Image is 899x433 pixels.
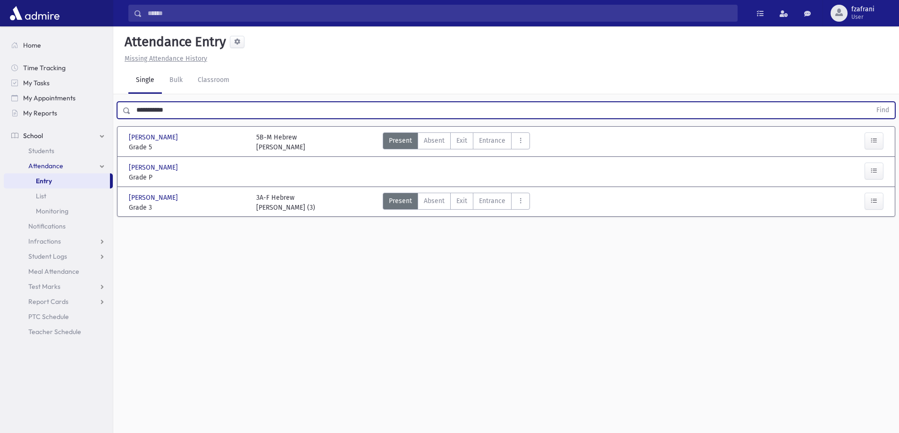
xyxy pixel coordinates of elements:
div: 3A-F Hebrew [PERSON_NAME] (3) [256,193,315,212]
a: Meal Attendance [4,264,113,279]
a: Infractions [4,234,113,249]
span: PTC Schedule [28,312,69,321]
div: AttTypes [383,132,530,152]
span: User [851,13,874,21]
a: My Tasks [4,75,113,90]
a: Single [128,67,162,94]
span: [PERSON_NAME] [129,163,180,172]
input: Search [142,5,737,22]
a: Students [4,143,113,158]
span: Grade 5 [129,142,247,152]
span: fzafrani [851,6,874,13]
span: Student Logs [28,252,67,261]
span: Attendance [28,162,63,170]
a: Bulk [162,67,190,94]
div: 5B-M Hebrew [PERSON_NAME] [256,132,305,152]
u: Missing Attendance History [125,55,207,63]
a: PTC Schedule [4,309,113,324]
span: Present [389,136,412,146]
span: My Reports [23,109,57,117]
span: Present [389,196,412,206]
a: Time Tracking [4,60,113,75]
span: Home [23,41,41,49]
span: Exit [456,136,467,146]
a: Report Cards [4,294,113,309]
span: My Tasks [23,79,50,87]
button: Find [871,102,895,118]
a: School [4,128,113,143]
img: AdmirePro [8,4,62,23]
span: Entrance [479,196,505,206]
span: Notifications [28,222,66,230]
a: Monitoring [4,204,113,219]
span: Teacher Schedule [28,327,81,336]
span: [PERSON_NAME] [129,132,180,142]
span: Time Tracking [23,64,66,72]
a: My Appointments [4,90,113,106]
a: Student Logs [4,249,113,264]
a: Entry [4,173,110,188]
span: Exit [456,196,467,206]
a: Notifications [4,219,113,234]
a: Attendance [4,158,113,173]
a: Missing Attendance History [121,55,207,63]
a: Test Marks [4,279,113,294]
span: Monitoring [36,207,68,215]
span: [PERSON_NAME] [129,193,180,203]
span: School [23,131,43,140]
a: My Reports [4,106,113,121]
a: List [4,188,113,204]
a: Classroom [190,67,237,94]
span: Entrance [479,136,505,146]
a: Home [4,38,113,53]
h5: Attendance Entry [121,34,226,50]
span: Test Marks [28,282,60,291]
span: Entry [36,177,52,185]
span: Report Cards [28,297,68,306]
span: List [36,192,46,200]
a: Teacher Schedule [4,324,113,339]
div: AttTypes [383,193,530,212]
span: Grade 3 [129,203,247,212]
span: Infractions [28,237,61,245]
span: Absent [424,196,445,206]
span: Students [28,147,54,155]
span: Meal Attendance [28,267,79,276]
span: My Appointments [23,94,76,102]
span: Absent [424,136,445,146]
span: Grade P [129,172,247,182]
